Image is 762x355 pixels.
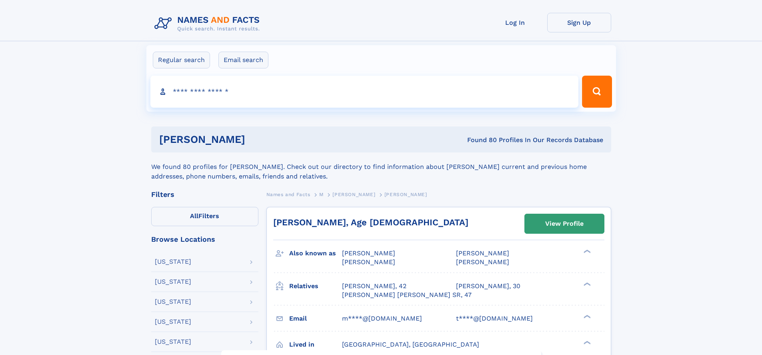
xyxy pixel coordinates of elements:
[332,189,375,199] a: [PERSON_NAME]
[218,52,268,68] label: Email search
[342,258,395,266] span: [PERSON_NAME]
[342,282,406,291] a: [PERSON_NAME], 42
[289,312,342,325] h3: Email
[582,76,612,108] button: Search Button
[582,340,591,345] div: ❯
[151,152,611,181] div: We found 80 profiles for [PERSON_NAME]. Check out our directory to find information about [PERSON...
[289,247,342,260] h3: Also known as
[456,282,520,291] a: [PERSON_NAME], 30
[153,52,210,68] label: Regular search
[155,299,191,305] div: [US_STATE]
[289,279,342,293] h3: Relatives
[342,341,479,348] span: [GEOGRAPHIC_DATA], [GEOGRAPHIC_DATA]
[273,217,468,227] a: [PERSON_NAME], Age [DEMOGRAPHIC_DATA]
[190,212,198,220] span: All
[456,249,509,257] span: [PERSON_NAME]
[266,189,310,199] a: Names and Facts
[342,249,395,257] span: [PERSON_NAME]
[319,192,324,197] span: M
[151,207,258,226] label: Filters
[456,258,509,266] span: [PERSON_NAME]
[151,236,258,243] div: Browse Locations
[582,314,591,319] div: ❯
[151,13,266,34] img: Logo Names and Facts
[150,76,579,108] input: search input
[155,339,191,345] div: [US_STATE]
[332,192,375,197] span: [PERSON_NAME]
[384,192,427,197] span: [PERSON_NAME]
[289,338,342,351] h3: Lived in
[356,136,603,144] div: Found 80 Profiles In Our Records Database
[547,13,611,32] a: Sign Up
[582,249,591,254] div: ❯
[159,134,356,144] h1: [PERSON_NAME]
[155,259,191,265] div: [US_STATE]
[151,191,258,198] div: Filters
[155,319,191,325] div: [US_STATE]
[155,279,191,285] div: [US_STATE]
[319,189,324,199] a: M
[545,215,584,233] div: View Profile
[525,214,604,233] a: View Profile
[483,13,547,32] a: Log In
[582,281,591,287] div: ❯
[342,291,472,299] a: [PERSON_NAME] [PERSON_NAME] SR, 47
